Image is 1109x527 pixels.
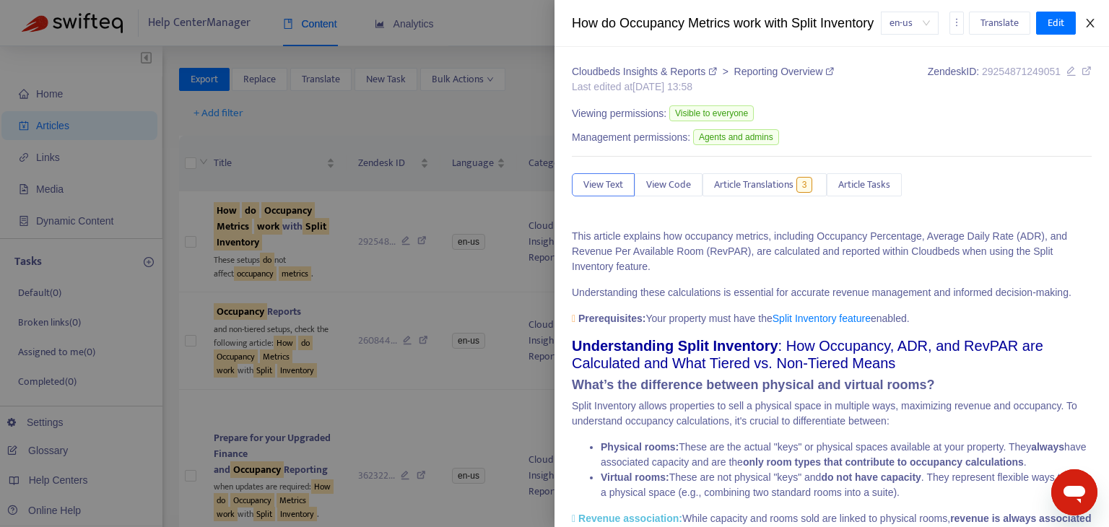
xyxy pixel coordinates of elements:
span: Edit [1048,15,1064,31]
span: View Text [583,177,623,193]
span: en-us [890,12,930,34]
a: Cloudbeds Insights & Reports [572,66,720,77]
span: Translate [980,15,1019,31]
div: Last edited at [DATE] 13:58 [572,79,834,95]
p: This article explains how occupancy metrics, including Occupancy Percentage, Average Daily Rate (... [572,229,1092,274]
span: 3 [796,177,813,193]
span: 29254871249051 [982,66,1061,77]
div: How do Occupancy Metrics work with Split Inventory [572,14,881,33]
span: Visible to everyone [669,105,754,121]
button: Article Translations3 [703,173,827,196]
strong: do not have capacity [821,471,921,483]
strong: Prerequisites: [578,313,645,324]
a: Reporting Overview [734,66,835,77]
span: more [952,17,962,27]
span: Management permissions: [572,130,690,145]
button: Close [1080,17,1100,30]
strong: What’s the difference between physical and virtual rooms? [572,378,934,392]
p: Your property must have the enabled. [572,311,1092,326]
span: Article Tasks [838,177,890,193]
li: These are not physical "keys" and . They represent flexible ways to sell a physical space (e.g., ... [601,470,1092,500]
strong: always [1031,441,1064,453]
button: more [949,12,964,35]
p: Understanding these calculations is essential for accurate revenue management and informed decisi... [572,285,1092,300]
div: Zendesk ID: [928,64,1092,95]
span: Viewing permissions: [572,106,666,121]
button: Edit [1036,12,1076,35]
span: : How Occupancy, ADR, and RevPAR are Calculated and What Tiered vs. Non-Tiered Means [572,338,1043,371]
strong: Revenue association: [578,513,682,524]
button: Translate [969,12,1030,35]
span: View Code [646,177,691,193]
span: Agents and admins [693,129,779,145]
div: > [572,64,834,79]
strong: Virtual rooms: [601,471,669,483]
button: Article Tasks [827,173,902,196]
span: Article Translations [714,177,793,193]
li: These are the actual "keys" or physical spaces available at your property. They have associated c... [601,440,1092,470]
strong: Physical rooms: [601,441,679,453]
button: View Text [572,173,635,196]
iframe: Botón para iniciar la ventana de mensajería [1051,469,1097,515]
a: Split Inventory feature [773,313,871,324]
p: Split Inventory allows properties to sell a physical space in multiple ways, maximizing revenue a... [572,398,1092,429]
strong: Understanding Split Inventory [572,338,778,354]
strong: only room types that contribute to occupancy calculations [743,456,1024,468]
button: View Code [635,173,703,196]
span: close [1084,17,1096,29]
